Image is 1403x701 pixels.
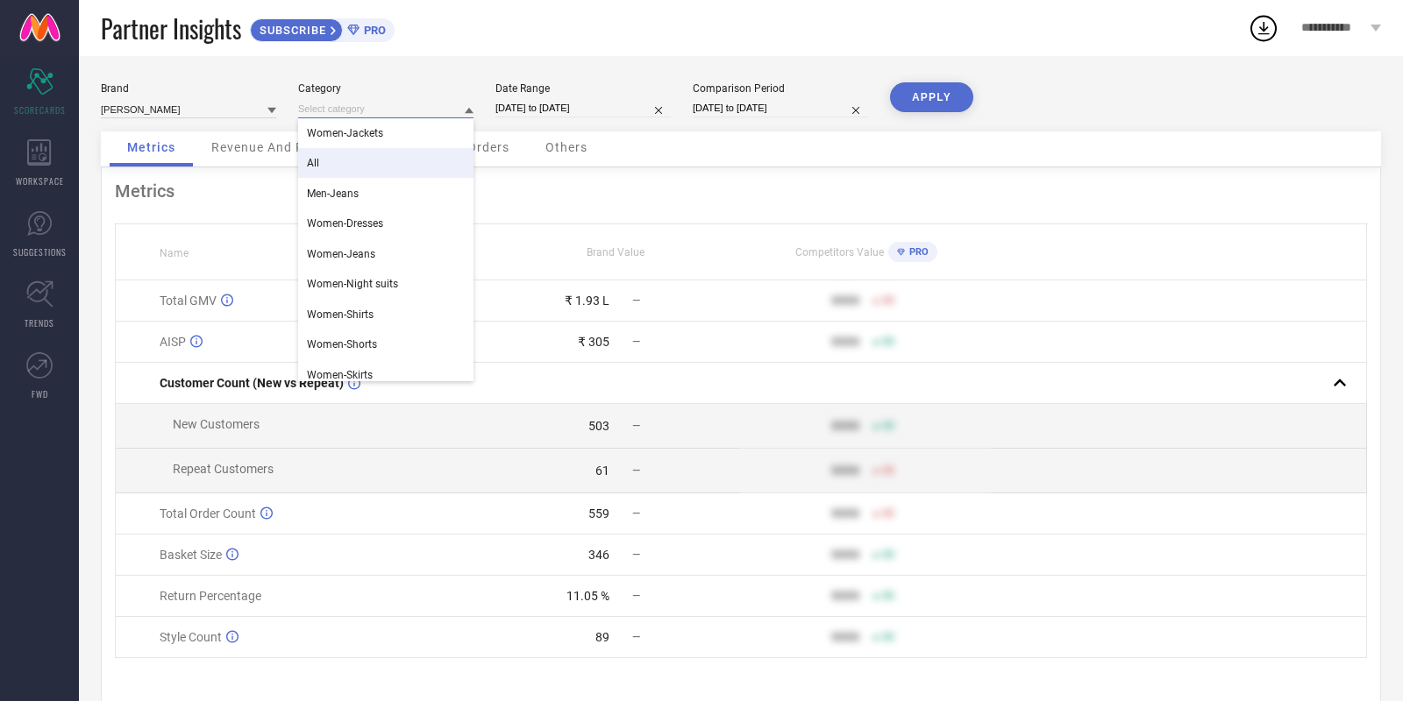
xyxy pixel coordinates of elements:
[545,140,588,154] span: Others
[307,338,377,350] span: Women-Shorts
[795,246,884,258] span: Competitors Value
[565,294,609,308] div: ₹ 1.93 L
[632,464,640,477] span: —
[160,506,256,520] span: Total Order Count
[160,630,222,644] span: Style Count
[160,247,189,259] span: Name
[173,462,274,476] span: Repeat Customers
[160,335,186,349] span: AISP
[831,335,859,349] div: 9999
[160,294,217,308] span: Total GMV
[1248,12,1279,44] div: Open download list
[882,294,894,307] span: 50
[160,548,222,562] span: Basket Size
[693,82,868,95] div: Comparison Period
[882,631,894,643] span: 50
[588,419,609,433] div: 503
[25,316,54,329] span: TRENDS
[32,387,48,400] span: FWD
[595,630,609,644] div: 89
[632,336,640,348] span: —
[307,188,359,200] span: Men-Jeans
[250,14,395,42] a: SUBSCRIBEPRO
[307,369,373,381] span: Women-Skirts
[127,140,175,154] span: Metrics
[16,174,64,188] span: WORKSPACE
[251,24,331,37] span: SUBSCRIBE
[632,420,640,432] span: —
[307,217,383,230] span: Women-Dresses
[298,239,474,269] div: Women-Jeans
[831,464,859,478] div: 9999
[298,179,474,209] div: Men-Jeans
[831,548,859,562] div: 9999
[882,336,894,348] span: 50
[211,140,339,154] span: Revenue And Pricing
[160,589,261,603] span: Return Percentage
[360,24,386,37] span: PRO
[595,464,609,478] div: 61
[298,269,474,299] div: Women-Night suits
[882,549,894,561] span: 50
[495,82,671,95] div: Date Range
[882,507,894,520] span: 50
[115,181,1367,202] div: Metrics
[13,245,67,258] span: SUGGESTIONS
[587,246,645,258] span: Brand Value
[160,376,344,390] span: Customer Count (New vs Repeat)
[307,248,375,260] span: Women-Jeans
[307,157,319,169] span: All
[578,335,609,349] div: ₹ 305
[14,103,66,117] span: SCORECARDS
[298,100,474,118] input: Select category
[495,99,671,117] input: Select date range
[831,589,859,603] div: 9999
[882,420,894,432] span: 50
[101,11,241,46] span: Partner Insights
[905,246,929,258] span: PRO
[831,506,859,520] div: 9999
[890,82,973,112] button: APPLY
[588,548,609,562] div: 346
[632,294,640,307] span: —
[693,99,868,117] input: Select comparison period
[632,590,640,602] span: —
[307,278,398,290] span: Women-Night suits
[588,506,609,520] div: 559
[831,630,859,644] div: 9999
[173,417,260,431] span: New Customers
[566,589,609,603] div: 11.05 %
[307,308,374,321] span: Women-Shirts
[632,507,640,520] span: —
[831,294,859,308] div: 9999
[882,590,894,602] span: 50
[298,329,474,359] div: Women-Shorts
[298,118,474,148] div: Women-Jackets
[307,127,383,139] span: Women-Jackets
[831,419,859,433] div: 9999
[298,209,474,238] div: Women-Dresses
[298,82,474,95] div: Category
[882,464,894,477] span: 50
[632,631,640,643] span: —
[101,82,276,95] div: Brand
[632,549,640,561] span: —
[298,300,474,329] div: Women-Shirts
[298,148,474,178] div: All
[298,360,474,390] div: Women-Skirts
